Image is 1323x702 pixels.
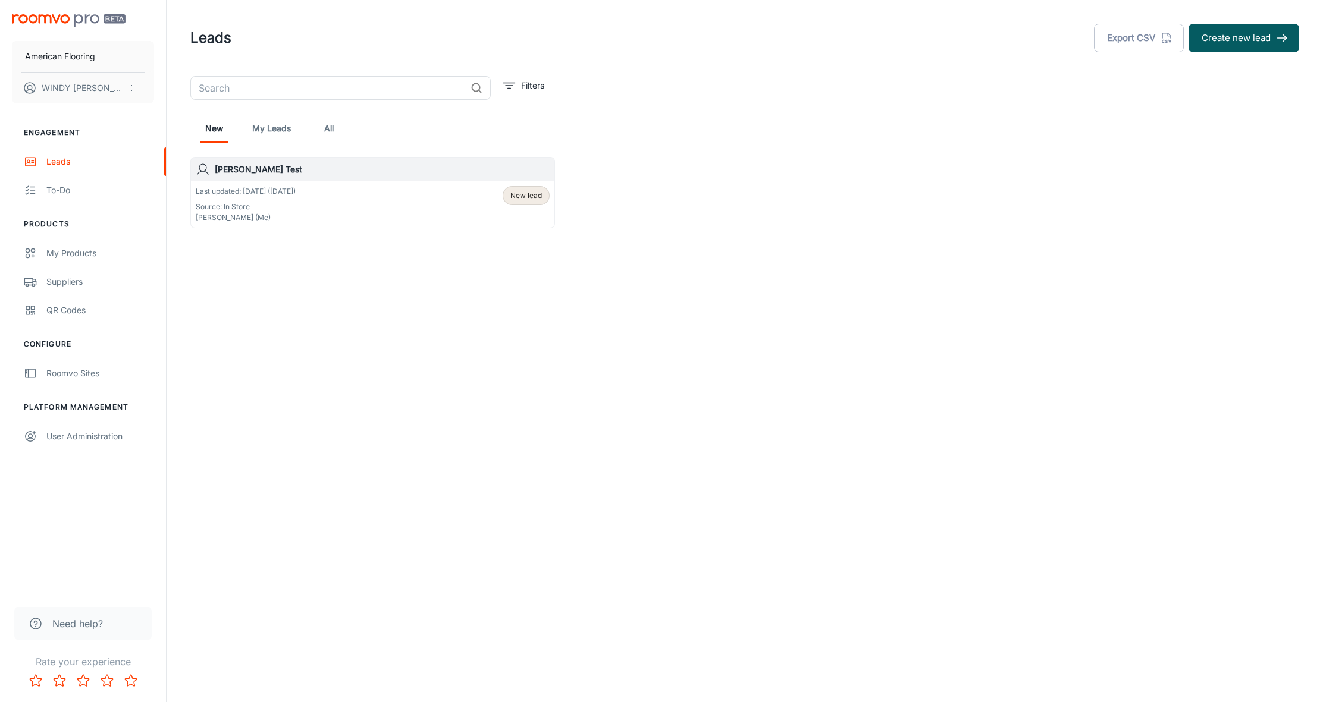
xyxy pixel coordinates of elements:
img: Roomvo PRO Beta [12,14,126,27]
p: [PERSON_NAME] (Me) [196,212,296,223]
a: [PERSON_NAME] TestLast updated: [DATE] ([DATE])Source: In Store[PERSON_NAME] (Me)New lead [190,157,555,228]
a: My Leads [252,114,291,143]
div: Leads [46,155,154,168]
a: New [200,114,228,143]
div: Suppliers [46,275,154,288]
p: WINDY [PERSON_NAME] [42,81,126,95]
button: American Flooring [12,41,154,72]
span: New lead [510,190,542,201]
p: American Flooring [25,50,95,63]
div: My Products [46,247,154,260]
button: Create new lead [1189,24,1299,52]
p: Filters [521,79,544,92]
div: To-do [46,184,154,197]
button: Export CSV [1094,24,1184,52]
button: WINDY [PERSON_NAME] [12,73,154,103]
h6: [PERSON_NAME] Test [215,163,550,176]
a: All [315,114,343,143]
h1: Leads [190,27,231,49]
p: Last updated: [DATE] ([DATE]) [196,186,296,197]
input: Search [190,76,466,100]
p: Source: In Store [196,202,296,212]
button: filter [500,76,547,95]
div: QR Codes [46,304,154,317]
